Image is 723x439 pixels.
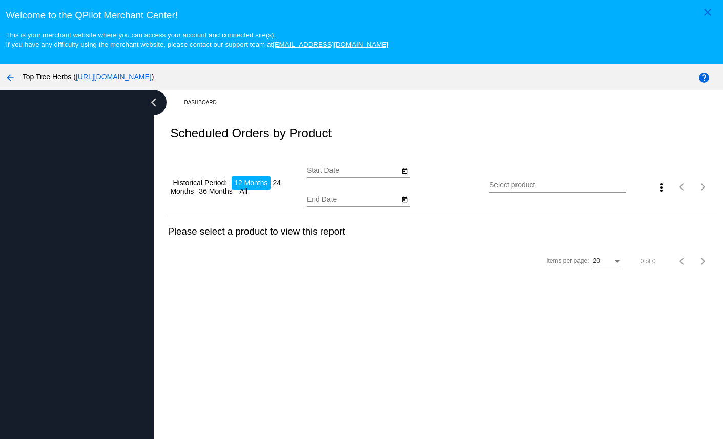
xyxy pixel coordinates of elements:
[4,72,16,84] mat-icon: arrow_back
[146,94,162,111] i: chevron_left
[170,176,281,198] li: 24 Months
[698,72,710,84] mat-icon: help
[307,196,399,204] input: End Date
[693,177,713,197] button: Next page
[170,176,230,190] li: Historical Period:
[23,73,154,81] span: Top Tree Herbs ( )
[489,181,626,190] input: Select product
[655,181,668,194] mat-icon: more_vert
[170,126,332,140] h2: Scheduled Orders by Product
[399,165,410,176] button: Open calendar
[672,177,693,197] button: Previous page
[693,251,713,271] button: Next page
[232,176,270,190] li: 12 Months
[399,194,410,204] button: Open calendar
[672,251,693,271] button: Previous page
[593,258,622,265] mat-select: Items per page:
[6,10,717,21] h3: Welcome to the QPilot Merchant Center!
[6,31,388,48] small: This is your merchant website where you can access your account and connected site(s). If you hav...
[593,257,600,264] span: 20
[273,40,388,48] a: [EMAIL_ADDRESS][DOMAIN_NAME]
[196,184,235,198] li: 36 Months
[641,258,656,265] div: 0 of 0
[76,73,152,81] a: [URL][DOMAIN_NAME]
[546,257,589,264] div: Items per page:
[184,95,225,111] a: Dashboard
[237,184,251,198] li: All
[701,6,714,18] mat-icon: close
[307,166,399,175] input: Start Date
[168,226,717,237] h3: Please select a product to view this report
